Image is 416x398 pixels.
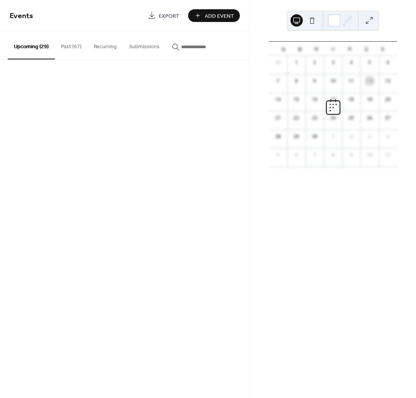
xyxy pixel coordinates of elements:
[275,59,282,66] div: 31
[55,31,88,59] button: Past (67)
[348,78,355,84] div: 11
[329,133,336,140] div: 1
[329,96,336,103] div: 17
[366,152,373,159] div: 10
[384,152,391,159] div: 11
[384,115,391,121] div: 27
[384,133,391,140] div: 4
[329,152,336,159] div: 8
[384,78,391,84] div: 13
[293,152,300,159] div: 6
[348,133,355,140] div: 2
[311,115,318,121] div: 23
[159,12,179,20] span: Export
[348,152,355,159] div: 9
[8,31,55,59] button: Upcoming (29)
[348,96,355,103] div: 18
[293,59,300,66] div: 1
[142,9,185,22] a: Export
[311,96,318,103] div: 16
[311,78,318,84] div: 9
[293,78,300,84] div: 8
[205,12,234,20] span: Add Event
[293,115,300,121] div: 22
[329,78,336,84] div: 10
[384,59,391,66] div: 6
[329,59,336,66] div: 3
[275,42,292,56] div: 일
[366,78,373,84] div: 12
[366,133,373,140] div: 3
[341,42,358,56] div: 목
[348,59,355,66] div: 4
[292,42,308,56] div: 월
[311,59,318,66] div: 2
[366,115,373,121] div: 26
[329,115,336,121] div: 24
[123,31,166,59] button: Submissions
[384,96,391,103] div: 20
[10,8,33,24] span: Events
[275,115,282,121] div: 21
[88,31,123,59] button: Recurring
[293,96,300,103] div: 15
[275,133,282,140] div: 28
[325,42,341,56] div: 수
[311,152,318,159] div: 7
[358,42,374,56] div: 금
[348,115,355,121] div: 25
[308,42,325,56] div: 화
[366,59,373,66] div: 5
[366,96,373,103] div: 19
[293,133,300,140] div: 29
[374,42,391,56] div: 토
[311,133,318,140] div: 30
[275,78,282,84] div: 7
[275,152,282,159] div: 5
[275,96,282,103] div: 14
[188,9,240,22] button: Add Event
